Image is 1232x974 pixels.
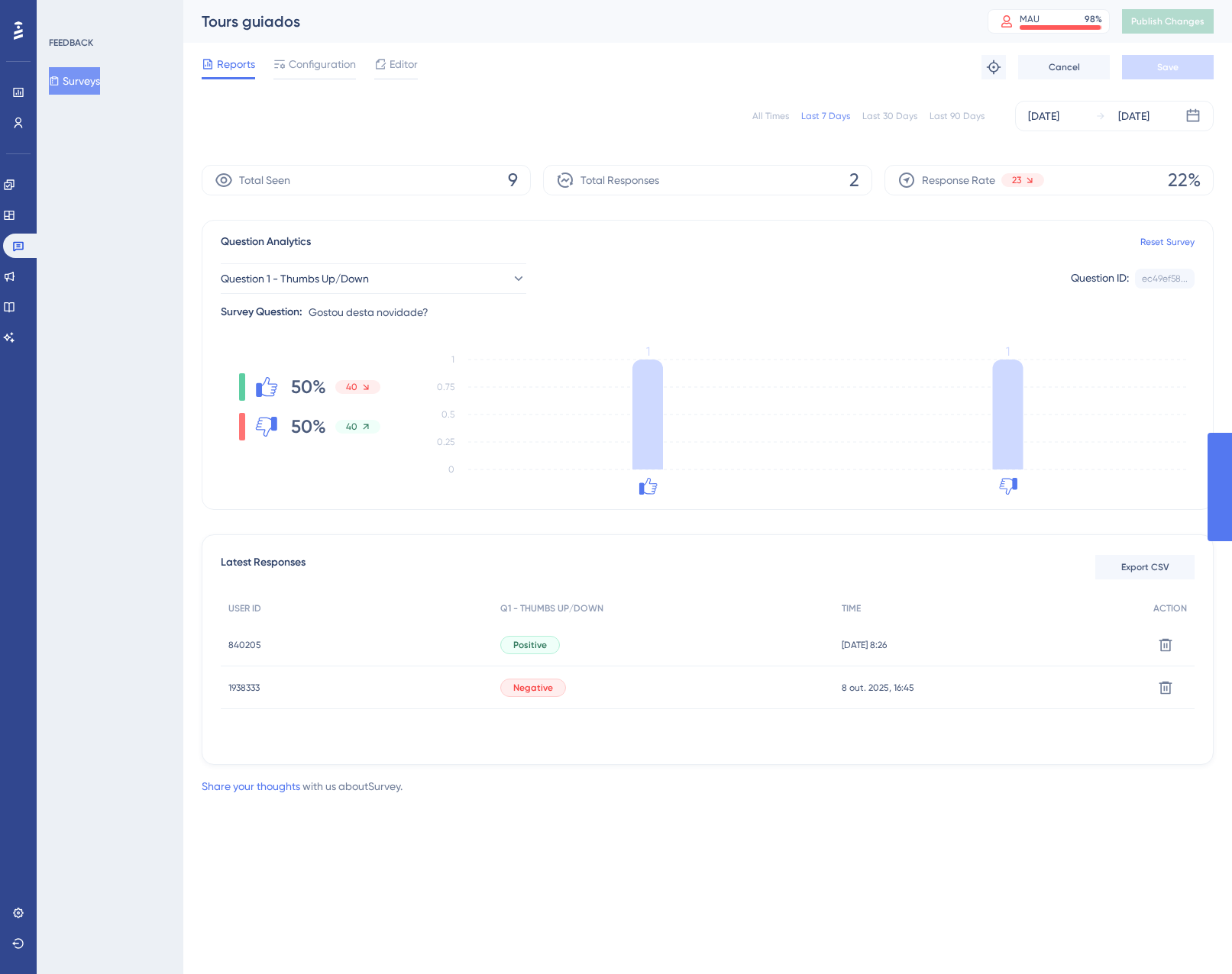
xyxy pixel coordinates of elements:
iframe: UserGuiding AI Assistant Launcher [1168,914,1214,959]
span: [DATE] 8:26 [842,639,887,651]
span: 840205 [228,639,261,651]
tspan: 0 [448,464,454,475]
div: Tours guiados [202,11,949,32]
span: TIME [842,602,861,614]
span: 50% [291,375,326,399]
span: Reports [217,55,255,73]
tspan: 1 [646,344,650,359]
tspan: 1 [451,354,454,365]
a: Reset Survey [1140,236,1195,248]
span: Configuration [289,55,356,73]
div: with us about Survey . [202,777,403,795]
tspan: 0.75 [437,382,454,392]
span: Total Responses [580,171,659,189]
div: Survey Question: [221,303,302,321]
span: Export CSV [1121,561,1169,573]
span: Negative [513,682,553,694]
span: 2 [849,168,859,192]
button: Cancel [1018,55,1110,79]
span: Positive [513,639,547,651]
span: USER ID [228,602,261,614]
span: Cancel [1049,61,1080,73]
span: Total Seen [239,171,290,189]
div: ec49ef58... [1142,273,1188,285]
span: Gostou desta novidade? [309,303,428,321]
div: [DATE] [1118,107,1150,125]
div: Last 30 Days [862,110,917,122]
div: Last 90 Days [930,110,985,122]
span: Save [1157,61,1179,73]
tspan: 0.25 [437,437,454,447]
span: ACTION [1153,602,1187,614]
button: Question 1 - Thumbs Up/Down [221,263,526,294]
tspan: 1 [1006,344,1010,359]
tspan: 0.5 [441,409,454,420]
div: 98 % [1085,13,1102,25]
span: 8 out. 2025, 16:45 [842,682,914,694]
div: MAU [1020,13,1040,25]
span: 23 [1012,174,1021,186]
div: [DATE] [1028,107,1059,125]
a: Share your thoughts [202,780,300,792]
button: Publish Changes [1122,9,1214,34]
span: Response Rate [922,171,995,189]
button: Export CSV [1095,555,1195,579]
span: 1938333 [228,682,260,694]
span: 40 [346,421,357,433]
span: 22% [1168,168,1201,192]
span: 9 [508,168,518,192]
button: Save [1122,55,1214,79]
span: Publish Changes [1131,15,1205,27]
span: Latest Responses [221,553,306,581]
span: Question Analytics [221,233,311,251]
div: All Times [752,110,789,122]
div: FEEDBACK [49,37,93,49]
span: 50% [291,414,326,439]
div: Last 7 Days [801,110,850,122]
button: Surveys [49,67,100,95]
span: 40 [346,381,357,393]
span: Editor [390,55,418,73]
span: Question 1 - Thumbs Up/Down [221,269,369,288]
span: Q1 - THUMBS UP/DOWN [500,602,603,614]
div: Question ID: [1071,269,1129,289]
